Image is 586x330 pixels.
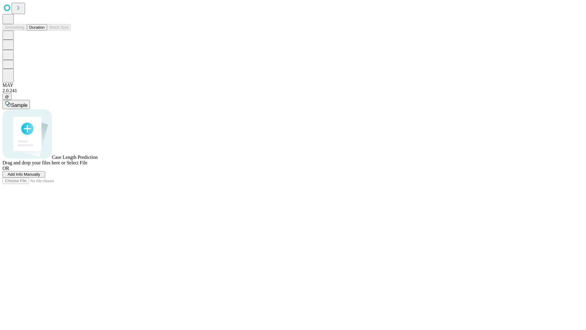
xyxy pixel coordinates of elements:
[47,24,71,31] button: Block Size
[67,160,87,165] span: Select File
[2,166,9,171] span: OR
[8,172,40,177] span: Add Info Manually
[11,103,27,108] span: Sample
[27,24,47,31] button: Duration
[2,82,584,88] div: MAY
[2,160,65,165] span: Drag and drop your files here or
[52,155,98,160] span: Case Length Prediction
[2,100,30,109] button: Sample
[2,24,27,31] button: Smoothing
[2,94,12,100] button: @
[2,88,584,94] div: 2.0.241
[2,171,45,178] button: Add Info Manually
[5,94,9,99] span: @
